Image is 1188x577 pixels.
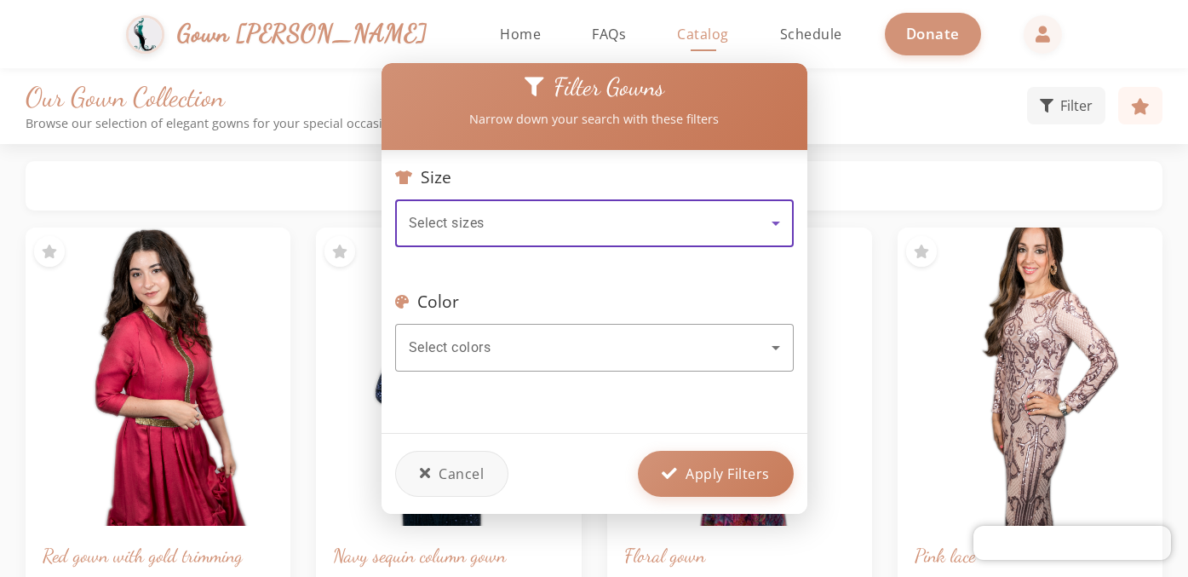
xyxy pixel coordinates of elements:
[421,167,451,187] span: Size
[409,215,485,231] span: Select sizes
[973,526,1171,560] iframe: Chatra live chat
[395,451,509,497] button: Cancel
[686,464,770,484] span: Apply Filters
[439,464,484,484] span: Cancel
[409,339,491,355] span: Select colors
[387,110,802,129] p: Narrow down your search with these filters
[638,451,794,497] button: Apply Filters
[554,72,664,102] span: Filter Gowns
[417,291,459,311] span: Color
